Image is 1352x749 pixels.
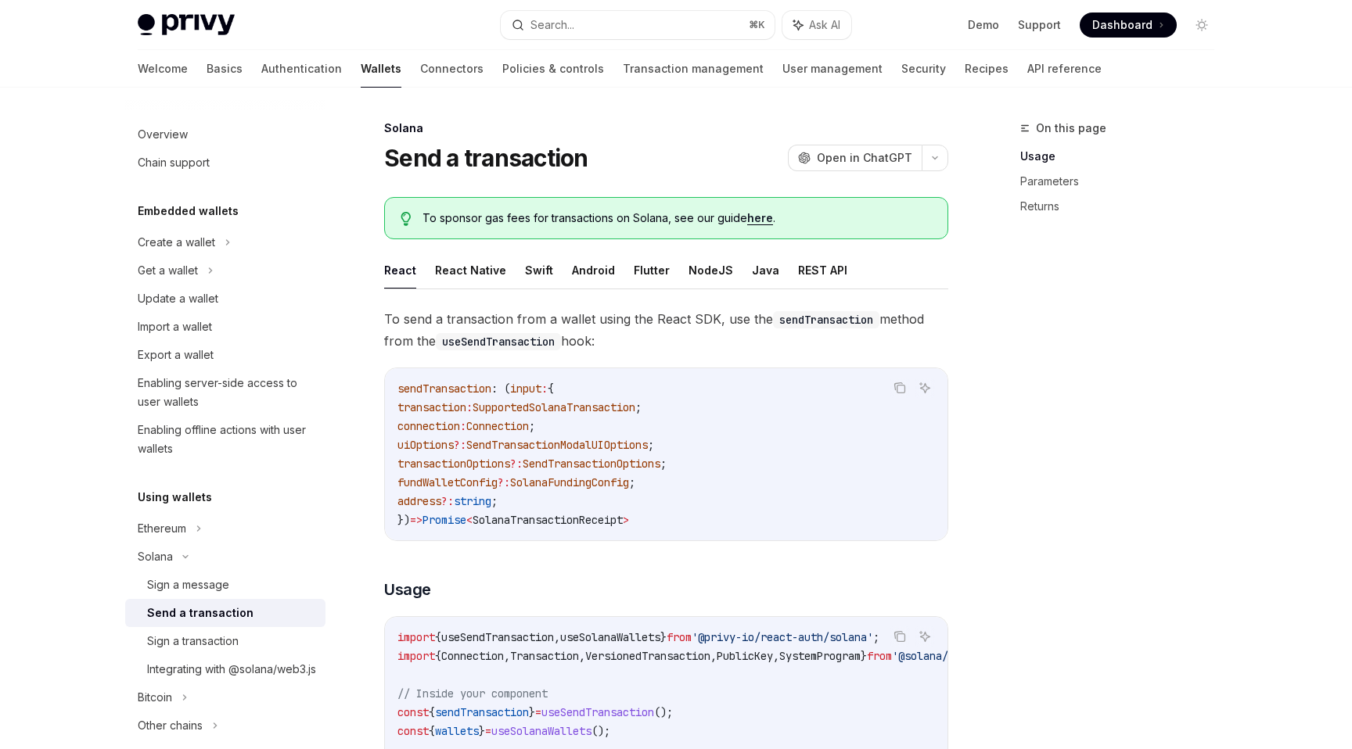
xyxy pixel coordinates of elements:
span: Connection [441,649,504,663]
span: from [867,649,892,663]
span: Transaction [510,649,579,663]
a: Support [1018,17,1061,33]
button: Flutter [634,252,670,288]
span: , [773,649,779,663]
span: = [535,705,541,719]
span: ; [660,457,667,471]
span: connection [397,419,460,433]
button: Copy the contents from the code block [890,378,910,398]
div: Ethereum [138,519,186,538]
span: , [504,649,510,663]
span: To send a transaction from a wallet using the React SDK, use the method from the hook: [384,308,948,352]
button: Open in ChatGPT [788,145,922,171]
a: Send a transaction [125,599,325,627]
span: uiOptions [397,438,454,452]
a: Enabling server-side access to user wallets [125,369,325,416]
span: SupportedSolanaTransaction [473,400,635,414]
a: Returns [1020,194,1227,219]
span: ?: [510,457,523,471]
span: Ask AI [809,17,840,33]
a: Overview [125,120,325,149]
span: , [710,649,717,663]
h5: Embedded wallets [138,202,239,220]
span: { [435,649,441,663]
a: Policies & controls [502,50,604,88]
span: } [529,705,535,719]
span: '@privy-io/react-auth/solana' [692,630,873,644]
span: SendTransactionOptions [523,457,660,471]
div: Get a wallet [138,261,198,280]
span: const [397,724,429,738]
span: ?: [454,438,466,452]
span: , [579,649,585,663]
a: Sign a message [125,571,325,599]
div: Search... [530,16,574,34]
div: Overview [138,125,188,144]
span: < [466,513,473,527]
span: (); [591,724,610,738]
div: Sign a message [147,575,229,594]
span: sendTransaction [435,705,529,719]
a: Import a wallet [125,313,325,341]
span: input [510,382,541,396]
code: sendTransaction [773,311,879,328]
span: Open in ChatGPT [817,150,912,166]
span: wallets [435,724,479,738]
div: Update a wallet [138,289,218,308]
span: SolanaFundingConfig [510,475,629,489]
span: SystemProgram [779,649,861,663]
span: Dashboard [1092,17,1152,33]
a: Demo [968,17,999,33]
span: Promise [422,513,466,527]
div: Enabling server-side access to user wallets [138,374,316,411]
a: here [747,211,773,225]
a: Authentication [261,50,342,88]
span: = [485,724,491,738]
div: Integrating with @solana/web3.js [147,660,316,679]
a: API reference [1027,50,1102,88]
span: (); [654,705,673,719]
a: Basics [207,50,243,88]
span: { [435,630,441,644]
span: VersionedTransaction [585,649,710,663]
span: // Inside your component [397,686,548,701]
button: React [384,252,416,288]
div: Export a wallet [138,346,214,364]
span: } [861,649,867,663]
span: from [667,630,692,644]
span: ; [529,419,535,433]
span: : [541,382,548,396]
a: Export a wallet [125,341,325,369]
button: Ask AI [915,378,935,398]
button: NodeJS [689,252,733,288]
span: const [397,705,429,719]
span: transactionOptions [397,457,510,471]
div: Create a wallet [138,233,215,252]
span: Connection [466,419,529,433]
span: import [397,649,435,663]
a: Update a wallet [125,285,325,313]
div: Solana [384,120,948,136]
span: SolanaTransactionReceipt [473,513,623,527]
button: Swift [525,252,553,288]
a: Connectors [420,50,484,88]
a: Dashboard [1080,13,1177,38]
span: On this page [1036,119,1106,138]
span: { [429,705,435,719]
span: useSolanaWallets [491,724,591,738]
a: Parameters [1020,169,1227,194]
span: : [460,419,466,433]
h5: Using wallets [138,488,212,507]
button: Android [572,252,615,288]
span: useSendTransaction [441,630,554,644]
a: Wallets [361,50,401,88]
a: Recipes [965,50,1009,88]
span: => [410,513,422,527]
div: Send a transaction [147,604,253,622]
span: SendTransactionModalUIOptions [466,438,648,452]
span: ?: [498,475,510,489]
a: Transaction management [623,50,764,88]
h1: Send a transaction [384,144,588,172]
span: To sponsor gas fees for transactions on Solana, see our guide . [422,210,932,226]
span: ; [629,475,635,489]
